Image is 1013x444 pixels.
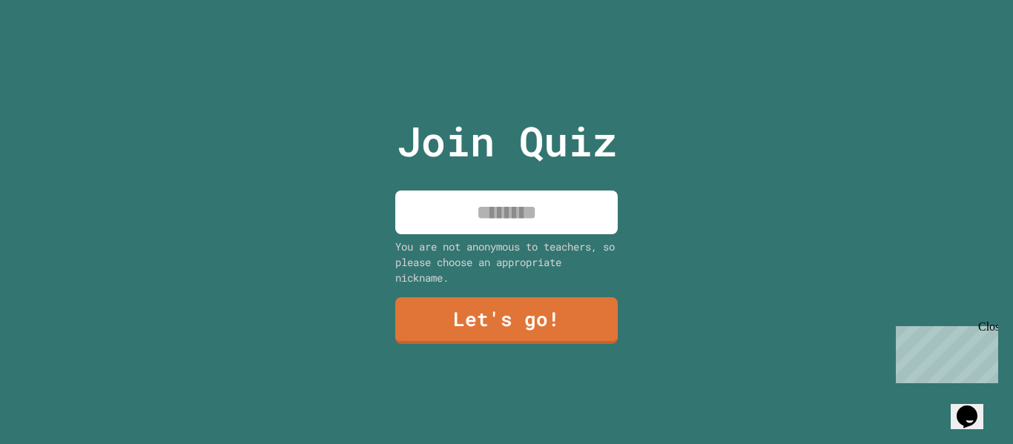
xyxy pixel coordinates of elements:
iframe: chat widget [890,320,998,383]
a: Let's go! [395,297,618,344]
div: Chat with us now!Close [6,6,102,94]
p: Join Quiz [397,110,617,172]
iframe: chat widget [951,385,998,429]
div: You are not anonymous to teachers, so please choose an appropriate nickname. [395,239,618,285]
